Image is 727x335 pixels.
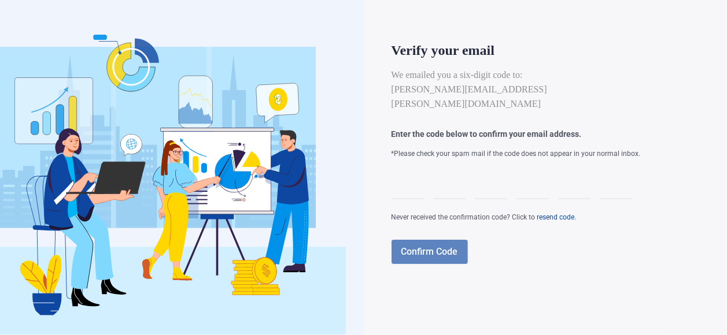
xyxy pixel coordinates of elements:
span: Verify your email [392,43,495,58]
span: resend code. [536,213,577,221]
span: [PERSON_NAME][EMAIL_ADDRESS][PERSON_NAME][DOMAIN_NAME] [392,84,547,109]
span: Enter the code below to confirm your email address. [392,129,582,139]
span: *Please check your spam mail if the code does not appear in your normal inbox. [392,150,641,158]
span: We emailed you a six-digit code to: [392,70,547,109]
span: Never received the confirmation code? Click to [392,213,577,221]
